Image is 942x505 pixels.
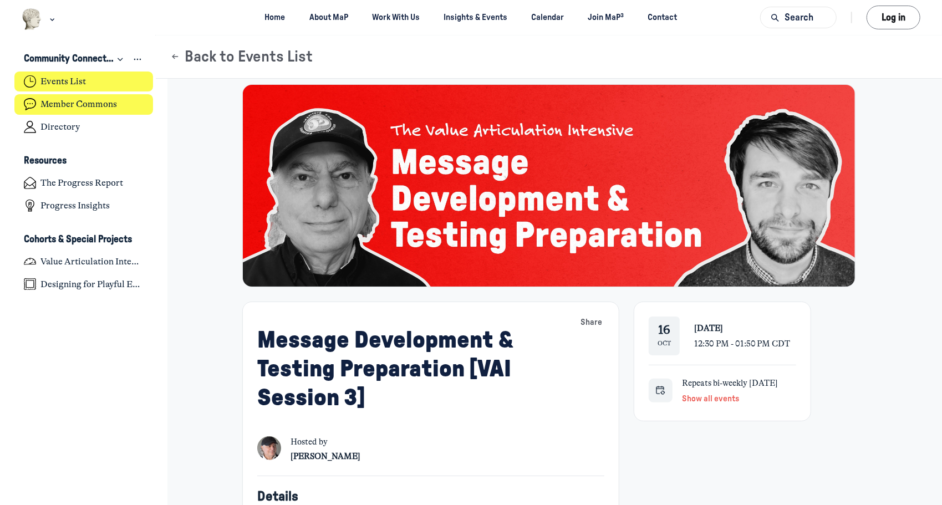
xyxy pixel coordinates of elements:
[114,54,126,65] div: Collapse space
[578,314,605,331] button: Share
[257,488,604,505] h5: Details
[24,234,132,246] h3: Cohorts & Special Projects
[40,200,110,211] h4: Progress Insights
[40,177,123,188] h4: The Progress Report
[24,53,114,65] h3: Community Connections
[132,53,144,65] button: View space group options
[40,256,144,267] h4: Value Articulation Intensive (Cultural Leadership Lab)
[694,339,791,349] span: 12:30 PM - 01:50 PM CDT
[14,195,154,216] a: Progress Insights
[291,448,360,464] a: View user profile
[14,117,154,137] a: Directory
[14,72,154,92] a: Events List
[170,48,313,67] button: Back to Events List
[40,279,144,290] h4: Designing for Playful Engagement
[658,323,670,338] div: 16
[14,151,154,170] button: ResourcesCollapse space
[14,251,154,272] a: Value Articulation Intensive (Cultural Leadership Lab)
[638,7,687,28] a: Contact
[434,7,517,28] a: Insights & Events
[14,172,154,193] a: The Progress Report
[682,395,739,403] span: Show all events
[291,436,360,448] span: Hosted by
[156,35,942,79] header: Page Header
[22,7,58,31] button: Museums as Progress logo
[14,274,154,294] a: Designing for Playful Engagement
[760,7,837,28] button: Search
[522,7,574,28] a: Calendar
[40,76,86,87] h4: Events List
[14,94,154,115] a: Member Commons
[363,7,430,28] a: Work With Us
[682,378,778,388] span: Repeats bi-weekly [DATE]
[291,451,360,461] span: [PERSON_NAME]
[578,7,634,28] a: Join MaP³
[682,391,739,406] button: Show all events
[257,326,578,412] h1: Message Development & Testing Preparation [VAI Session 3]
[40,121,80,132] h4: Directory
[255,7,295,28] a: Home
[14,230,154,249] button: Cohorts & Special ProjectsCollapse space
[22,8,42,30] img: Museums as Progress logo
[24,155,67,167] h3: Resources
[40,99,117,110] h4: Member Commons
[14,50,154,69] button: Community ConnectionsCollapse space
[867,6,920,29] button: Log in
[658,339,671,348] div: Oct
[694,323,723,333] span: [DATE]
[299,7,358,28] a: About MaP
[581,317,602,329] span: Share
[257,436,281,464] a: View user profile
